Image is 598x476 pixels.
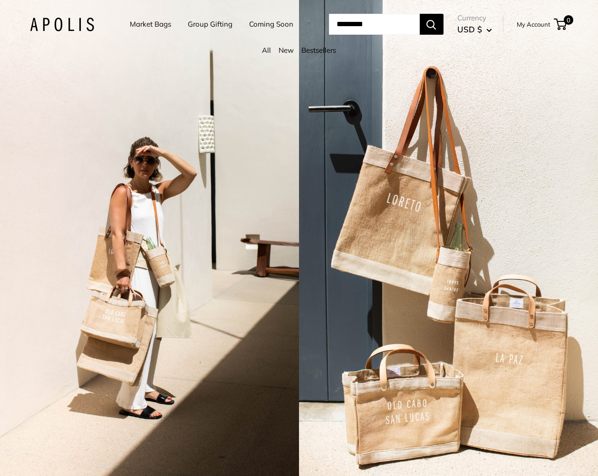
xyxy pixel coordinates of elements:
button: Search [420,14,444,35]
a: All [262,46,271,55]
span: Currency [457,11,492,25]
span: 0 [563,15,573,25]
img: Apolis [30,18,94,31]
a: Coming Soon [249,18,293,31]
a: Group Gifting [188,18,232,31]
input: Search... [329,14,420,35]
a: Bestsellers [301,46,336,55]
a: My Account [517,19,550,30]
span: USD $ [457,24,482,34]
a: Market Bags [130,18,171,31]
a: New [279,46,294,55]
a: 0 [555,19,567,30]
button: USD $ [457,22,492,37]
